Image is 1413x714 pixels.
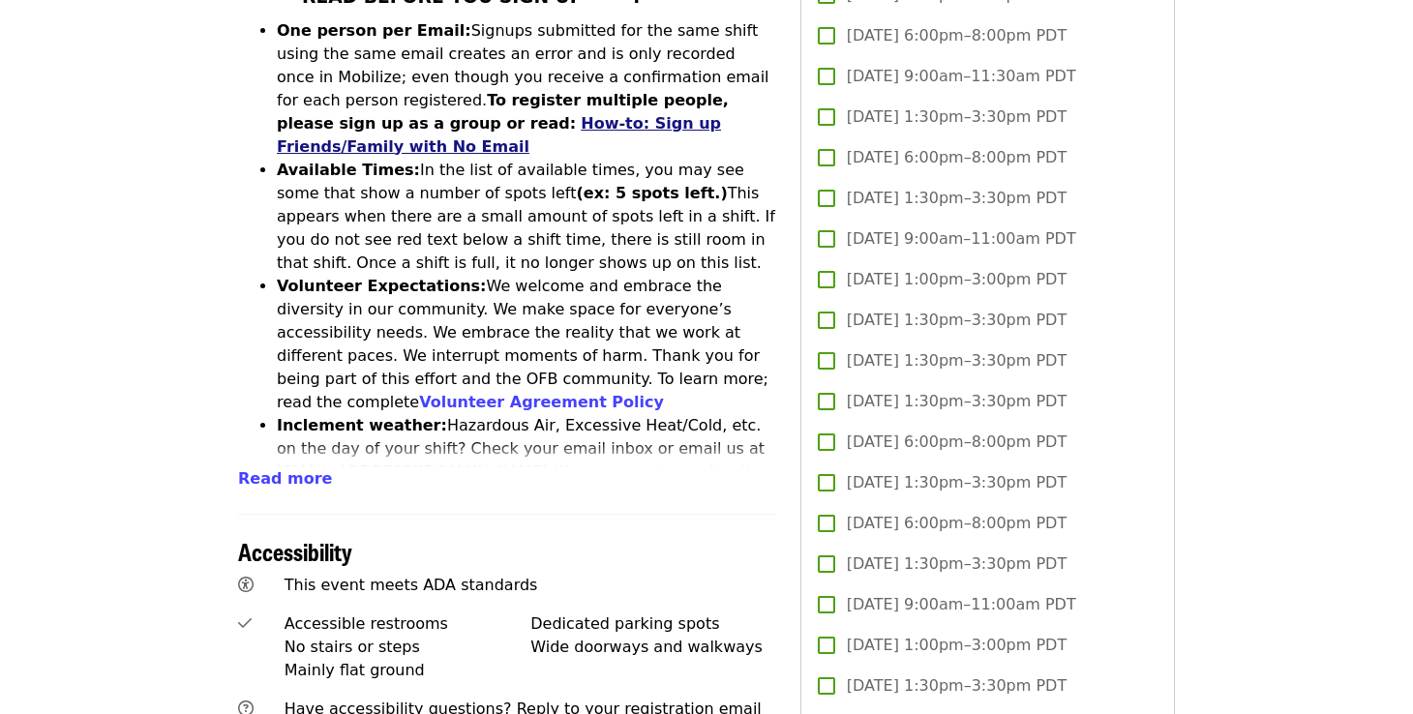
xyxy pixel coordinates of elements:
span: [DATE] 6:00pm–8:00pm PDT [847,146,1067,169]
span: [DATE] 9:00am–11:30am PDT [847,65,1076,88]
span: [DATE] 1:30pm–3:30pm PDT [847,390,1067,413]
li: Signups submitted for the same shift using the same email creates an error and is only recorded o... [277,19,777,159]
span: [DATE] 1:30pm–3:30pm PDT [847,674,1067,698]
strong: (ex: 5 spots left.) [576,184,727,202]
span: [DATE] 1:30pm–3:30pm PDT [847,349,1067,372]
strong: One person per Email: [277,21,471,40]
strong: Volunteer Expectations: [277,277,487,295]
div: No stairs or steps [285,636,531,659]
button: Read more [238,467,332,491]
span: [DATE] 1:30pm–3:30pm PDT [847,105,1067,129]
div: Mainly flat ground [285,659,531,682]
a: Volunteer Agreement Policy [419,393,664,411]
span: [DATE] 6:00pm–8:00pm PDT [847,431,1067,454]
span: [DATE] 6:00pm–8:00pm PDT [847,512,1067,535]
li: In the list of available times, you may see some that show a number of spots left This appears wh... [277,159,777,275]
span: [DATE] 1:30pm–3:30pm PDT [847,309,1067,332]
span: [DATE] 1:00pm–3:00pm PDT [847,268,1067,291]
span: This event meets ADA standards [285,576,538,594]
li: Hazardous Air, Excessive Heat/Cold, etc. on the day of your shift? Check your email inbox or emai... [277,414,777,530]
span: [DATE] 9:00am–11:00am PDT [847,227,1076,251]
li: We welcome and embrace the diversity in our community. We make space for everyone’s accessibility... [277,275,777,414]
div: Wide doorways and walkways [530,636,777,659]
span: [DATE] 6:00pm–8:00pm PDT [847,24,1067,47]
i: universal-access icon [238,576,254,594]
i: check icon [238,614,252,633]
span: [DATE] 1:00pm–3:00pm PDT [847,634,1067,657]
span: [DATE] 9:00am–11:00am PDT [847,593,1076,616]
strong: Inclement weather: [277,416,447,434]
span: [DATE] 1:30pm–3:30pm PDT [847,552,1067,576]
span: [DATE] 1:30pm–3:30pm PDT [847,471,1067,494]
div: Accessible restrooms [285,612,531,636]
a: How-to: Sign up Friends/Family with No Email [277,114,721,156]
strong: Available Times: [277,161,420,179]
span: Read more [238,469,332,488]
span: Accessibility [238,534,352,568]
span: [DATE] 1:30pm–3:30pm PDT [847,187,1067,210]
strong: To register multiple people, please sign up as a group or read: [277,91,729,133]
div: Dedicated parking spots [530,612,777,636]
